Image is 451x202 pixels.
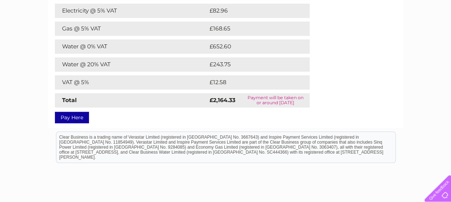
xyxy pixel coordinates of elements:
[325,30,338,36] a: Water
[55,75,208,90] td: VAT @ 5%
[62,97,77,104] strong: Total
[55,112,89,123] a: Pay Here
[363,30,384,36] a: Telecoms
[389,30,399,36] a: Blog
[208,39,297,54] td: £652.60
[208,21,297,36] td: £168.65
[241,93,309,107] td: Payment will be taken on or around [DATE]
[55,21,208,36] td: Gas @ 5% VAT
[208,57,297,72] td: £243.75
[343,30,358,36] a: Energy
[55,57,208,72] td: Water @ 20% VAT
[56,4,395,35] div: Clear Business is a trading name of Verastar Limited (registered in [GEOGRAPHIC_DATA] No. 3667643...
[55,39,208,54] td: Water @ 0% VAT
[210,97,235,104] strong: £2,164.33
[16,19,52,40] img: logo.png
[55,4,208,18] td: Electricity @ 5% VAT
[316,4,365,13] a: 0333 014 3131
[208,4,295,18] td: £82.96
[403,30,421,36] a: Contact
[208,75,295,90] td: £12.58
[427,30,444,36] a: Log out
